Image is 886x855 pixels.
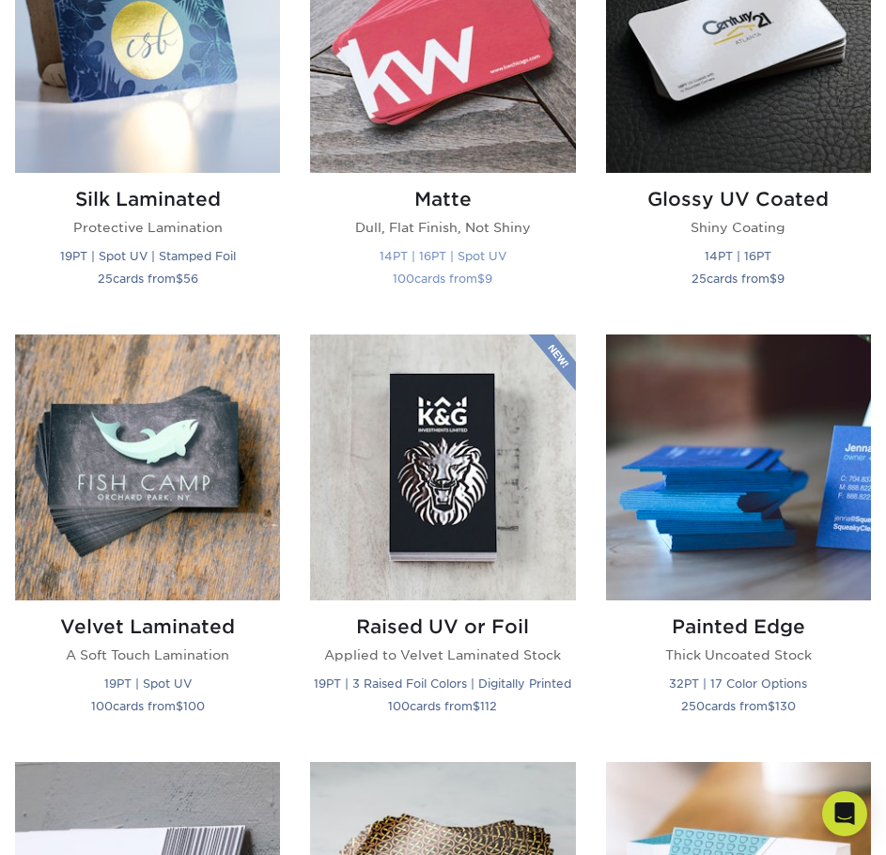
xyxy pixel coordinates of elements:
p: A Soft Touch Lamination [15,645,280,664]
img: New Product [529,334,576,391]
h2: Velvet Laminated [15,615,280,638]
small: cards from [692,272,785,286]
span: 130 [775,699,796,713]
span: $ [176,699,183,713]
span: 56 [183,272,198,286]
span: $ [769,272,777,286]
small: 19PT | Spot UV | Stamped Foil [60,249,236,263]
small: cards from [98,272,198,286]
p: Shiny Coating [606,218,871,237]
span: $ [768,699,775,713]
img: Painted Edge Business Cards [606,334,871,599]
span: $ [477,272,485,286]
small: cards from [681,699,796,713]
img: Velvet Laminated Business Cards [15,334,280,599]
small: 19PT | Spot UV [104,676,192,691]
small: 19PT | 3 Raised Foil Colors | Digitally Printed [314,676,571,691]
small: cards from [393,272,492,286]
p: Dull, Flat Finish, Not Shiny [310,218,575,237]
p: Protective Lamination [15,218,280,237]
p: Applied to Velvet Laminated Stock [310,645,575,664]
h2: Silk Laminated [15,188,280,210]
small: cards from [388,699,497,713]
span: 25 [692,272,707,286]
p: Thick Uncoated Stock [606,645,871,664]
span: 9 [777,272,785,286]
h2: Raised UV or Foil [310,615,575,638]
h2: Glossy UV Coated [606,188,871,210]
span: $ [473,699,480,713]
span: 250 [681,699,705,713]
img: Raised UV or Foil Business Cards [310,334,575,599]
span: 100 [183,699,205,713]
h2: Painted Edge [606,615,871,638]
h2: Matte [310,188,575,210]
a: Raised UV or Foil Business Cards Raised UV or Foil Applied to Velvet Laminated Stock 19PT | 3 Rai... [310,334,575,739]
span: 100 [388,699,410,713]
span: 100 [91,699,113,713]
span: 112 [480,699,497,713]
small: 14PT | 16PT | Spot UV [380,249,506,263]
div: Open Intercom Messenger [822,791,867,836]
span: $ [176,272,183,286]
small: 32PT | 17 Color Options [669,676,807,691]
span: 25 [98,272,113,286]
small: cards from [91,699,205,713]
a: Painted Edge Business Cards Painted Edge Thick Uncoated Stock 32PT | 17 Color Options 250cards fr... [606,334,871,739]
a: Velvet Laminated Business Cards Velvet Laminated A Soft Touch Lamination 19PT | Spot UV 100cards ... [15,334,280,739]
span: 100 [393,272,414,286]
small: 14PT | 16PT [705,249,771,263]
span: 9 [485,272,492,286]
